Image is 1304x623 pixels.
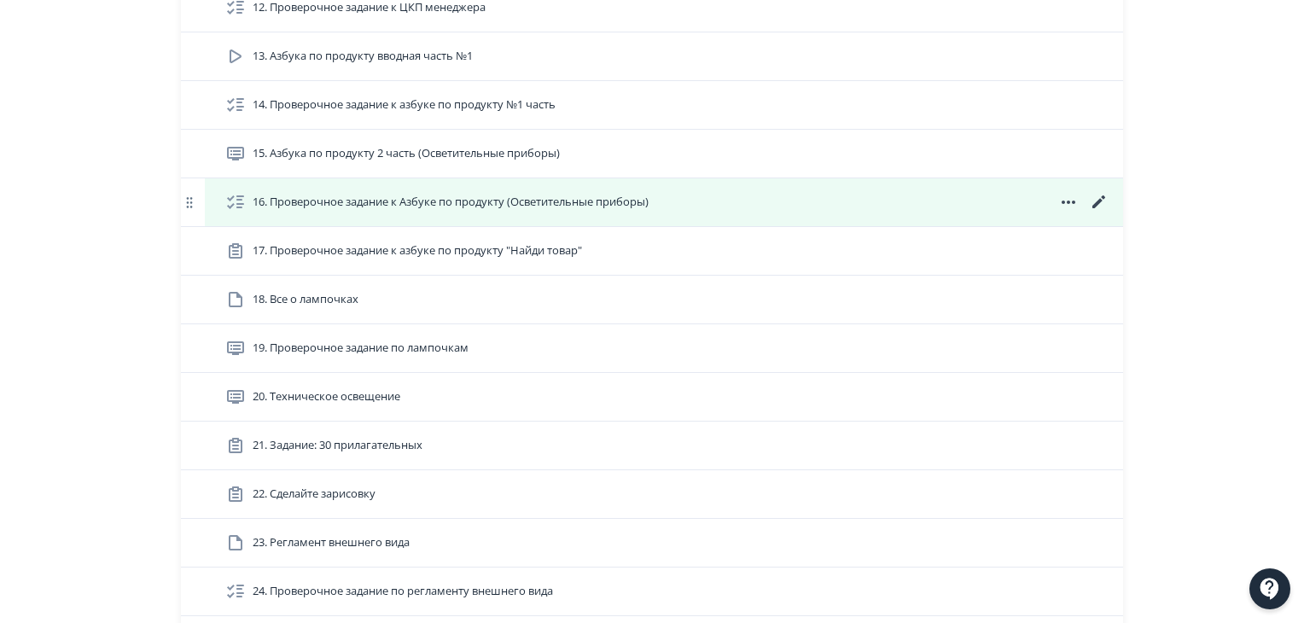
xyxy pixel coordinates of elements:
span: 19. Проверочное задание по лампочкам [253,340,469,357]
div: 14. Проверочное задание к азбуке по продукту №1 часть [181,81,1123,130]
div: 13. Азбука по продукту вводная часть №1 [181,32,1123,81]
div: 23. Регламент внешнего вида [181,519,1123,568]
span: 13. Азбука по продукту вводная часть №1 [253,48,473,65]
div: 21. Задание: 30 прилагательных [181,422,1123,470]
div: 20. Техническое освещение [181,373,1123,422]
span: 18. Все о лампочках [253,291,358,308]
div: 24. Проверочное задание по регламенту внешнего вида [181,568,1123,616]
span: 14. Проверочное задание к азбуке по продукту №1 часть [253,96,556,114]
div: 19. Проверочное задание по лампочкам [181,324,1123,373]
span: 22. Сделайте зарисовку [253,486,375,503]
span: 17. Проверочное задание к азбуке по продукту "Найди товар" [253,242,582,259]
span: 20. Техническое освещение [253,388,400,405]
div: 15. Азбука по продукту 2 часть (Осветительные приборы) [181,130,1123,178]
span: 24. Проверочное задание по регламенту внешнего вида [253,583,553,600]
span: 16. Проверочное задание к Азбуке по продукту (Осветительные приборы) [253,194,649,211]
span: 23. Регламент внешнего вида [253,534,410,551]
div: 17. Проверочное задание к азбуке по продукту "Найди товар" [181,227,1123,276]
span: 15. Азбука по продукту 2 часть (Осветительные приборы) [253,145,560,162]
div: 16. Проверочное задание к Азбуке по продукту (Осветительные приборы) [181,178,1123,227]
div: 18. Все о лампочках [181,276,1123,324]
div: 22. Сделайте зарисовку [181,470,1123,519]
span: 21. Задание: 30 прилагательных [253,437,422,454]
